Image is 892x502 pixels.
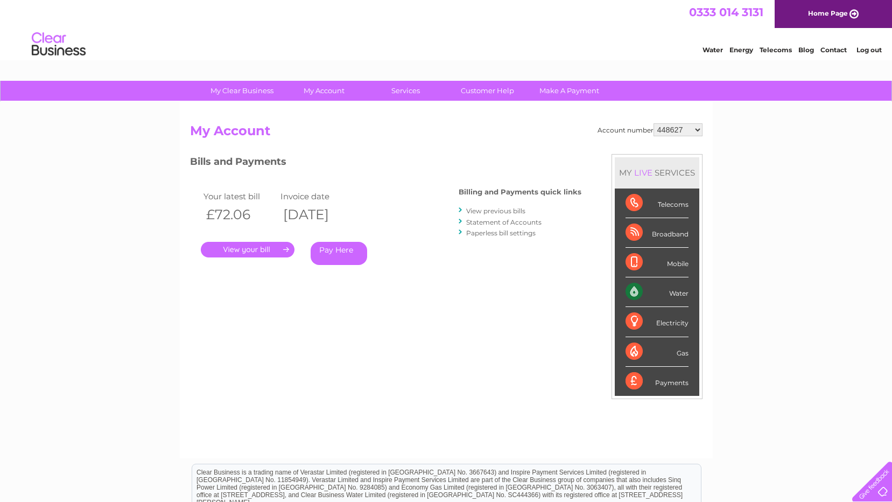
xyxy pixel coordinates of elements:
a: Energy [729,46,753,54]
a: Blog [798,46,814,54]
a: 0333 014 3131 [689,5,763,19]
h4: Billing and Payments quick links [459,188,581,196]
a: Services [361,81,450,101]
th: £72.06 [201,204,278,226]
div: Account number [598,123,703,136]
a: Contact [820,46,847,54]
div: Payments [626,367,689,396]
div: Gas [626,337,689,367]
th: [DATE] [278,204,355,226]
div: Water [626,277,689,307]
td: Your latest bill [201,189,278,204]
a: My Account [279,81,368,101]
div: Clear Business is a trading name of Verastar Limited (registered in [GEOGRAPHIC_DATA] No. 3667643... [192,6,701,52]
div: Telecoms [626,189,689,218]
a: Customer Help [443,81,532,101]
a: Water [703,46,723,54]
td: Invoice date [278,189,355,204]
a: Pay Here [311,242,367,265]
div: MY SERVICES [615,157,699,188]
div: Electricity [626,307,689,337]
a: Log out [856,46,882,54]
a: Make A Payment [525,81,614,101]
img: logo.png [31,28,86,61]
div: Broadband [626,218,689,248]
a: My Clear Business [198,81,286,101]
a: Statement of Accounts [466,218,542,226]
h2: My Account [190,123,703,144]
h3: Bills and Payments [190,154,581,173]
a: Paperless bill settings [466,229,536,237]
div: Mobile [626,248,689,277]
a: View previous bills [466,207,525,215]
div: LIVE [632,168,655,178]
a: . [201,242,294,257]
a: Telecoms [760,46,792,54]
